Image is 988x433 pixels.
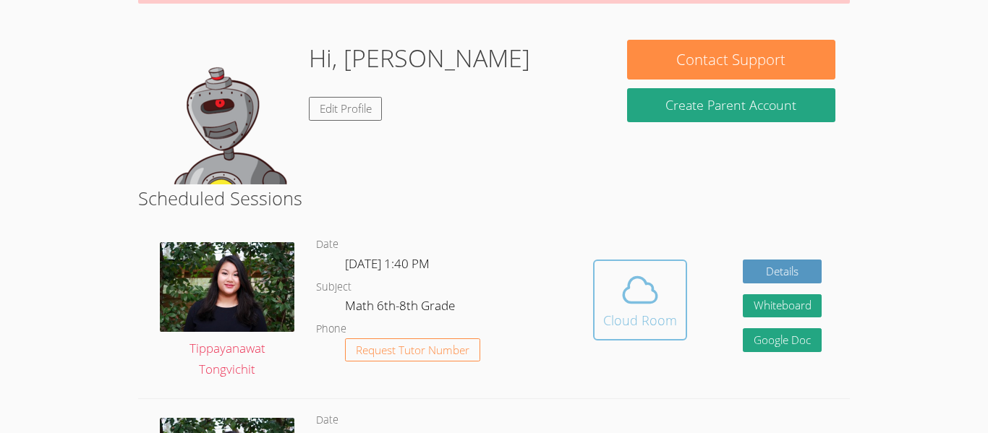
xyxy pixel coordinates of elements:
button: Request Tutor Number [345,338,480,362]
div: Cloud Room [603,310,677,330]
a: Google Doc [743,328,822,352]
dt: Subject [316,278,352,296]
img: IMG_0561.jpeg [160,242,294,332]
button: Create Parent Account [627,88,835,122]
dt: Phone [316,320,346,338]
a: Tippayanawat Tongvichit [160,242,294,380]
h1: Hi, [PERSON_NAME] [309,40,530,77]
a: Edit Profile [309,97,383,121]
a: Details [743,260,822,283]
dt: Date [316,236,338,254]
span: [DATE] 1:40 PM [345,255,430,272]
button: Cloud Room [593,260,687,340]
h2: Scheduled Sessions [138,184,850,212]
img: default.png [153,40,297,184]
span: Request Tutor Number [356,345,469,356]
dt: Date [316,411,338,429]
button: Contact Support [627,40,835,80]
button: Whiteboard [743,294,822,318]
dd: Math 6th-8th Grade [345,296,458,320]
